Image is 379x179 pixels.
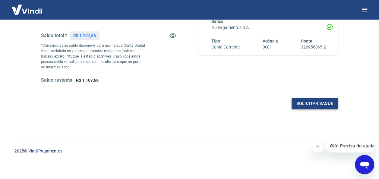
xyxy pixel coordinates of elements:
[312,140,324,152] iframe: Fechar mensagem
[262,44,278,50] h6: 0001
[28,149,62,153] a: Vindi Pagamentos
[211,24,326,31] h6: Nu Pagamentos S.A.
[14,148,365,154] p: 2025 ©
[211,44,240,50] h6: Conta Corrente
[211,39,220,43] span: Tipo
[292,98,338,109] button: Solicitar saque
[301,44,326,50] h6: 326958865-2
[262,39,278,43] span: Agência
[211,19,223,24] span: Banco
[41,33,67,39] h5: Saldo total*:
[41,77,74,83] h5: Saldo restante:
[73,33,96,39] p: R$ 1.107,66
[355,155,374,174] iframe: Botão para abrir a janela de mensagens
[76,78,98,83] span: R$ 1.107,66
[41,43,145,70] p: *Corresponde ao saldo disponível para uso na sua Conta Digital Vindi. Incluindo os valores das ve...
[326,139,374,152] iframe: Mensagem da empresa
[4,4,51,9] span: Olá! Precisa de ajuda?
[301,39,312,43] span: Conta
[7,0,46,19] img: Vindi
